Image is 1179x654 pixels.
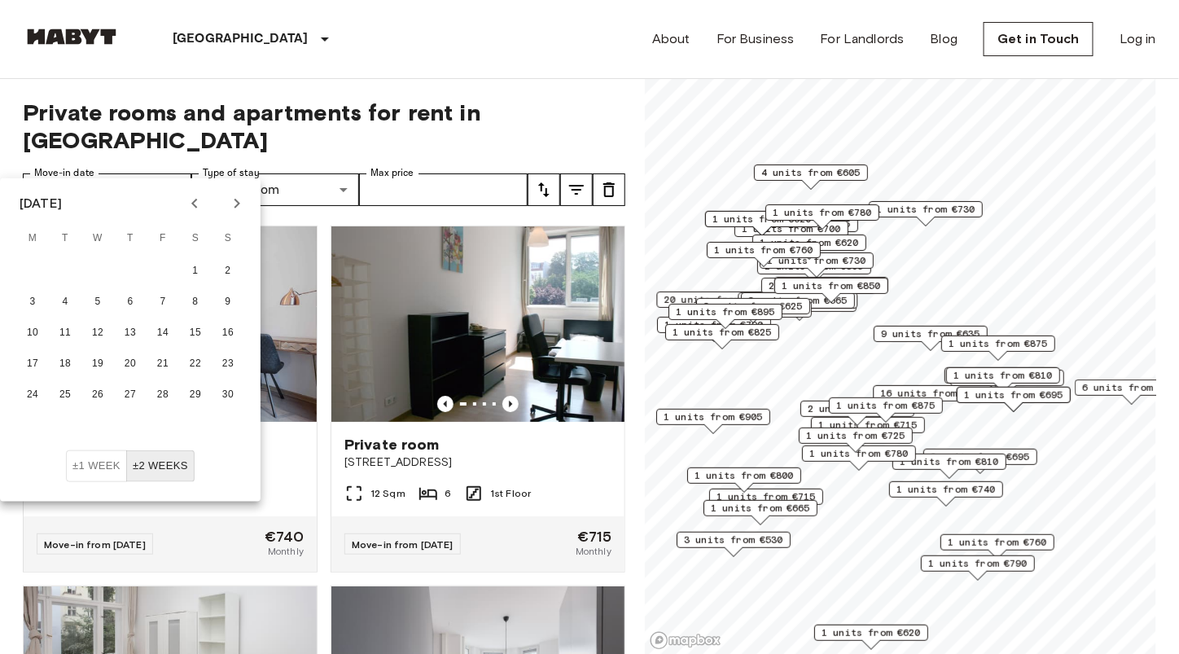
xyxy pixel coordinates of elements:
[502,396,519,412] button: Previous image
[900,454,999,469] span: 1 units from €810
[148,318,178,348] button: 14
[921,555,1035,581] div: Map marker
[213,222,243,255] span: Sunday
[964,388,1063,402] span: 1 units from €695
[50,222,80,255] span: Tuesday
[664,410,763,424] span: 1 units from €905
[23,29,121,45] img: Habyt
[717,489,816,504] span: 1 units from €715
[664,292,769,307] span: 20 units from €655
[664,318,764,332] span: 1 units from €790
[83,222,112,255] span: Wednesday
[116,349,145,379] button: 20
[181,257,210,286] button: 1
[769,279,868,293] span: 2 units from €655
[20,194,62,213] div: [DATE]
[928,556,1028,571] span: 1 units from €790
[44,538,146,551] span: Move-in from [DATE]
[821,29,905,49] a: For Landlords
[948,535,1047,550] span: 1 units from €760
[717,29,795,49] a: For Business
[931,29,958,49] a: Blog
[809,446,909,461] span: 1 units from €780
[576,544,611,559] span: Monthly
[945,367,1058,393] div: Map marker
[173,29,309,49] p: [GEOGRAPHIC_DATA]
[802,446,916,471] div: Map marker
[808,402,907,416] span: 2 units from €865
[437,396,454,412] button: Previous image
[181,349,210,379] button: 22
[181,190,208,217] button: Previous month
[148,349,178,379] button: 21
[896,482,996,497] span: 1 units from €740
[213,349,243,379] button: 23
[352,538,454,551] span: Move-in from [DATE]
[18,318,47,348] button: 10
[949,336,1048,351] span: 1 units from €875
[836,398,936,413] span: 1 units from €875
[83,349,112,379] button: 19
[213,287,243,317] button: 9
[757,258,871,283] div: Map marker
[148,380,178,410] button: 28
[665,324,779,349] div: Map marker
[684,533,783,547] span: 3 units from €530
[18,380,47,410] button: 24
[370,486,405,501] span: 12 Sqm
[331,226,625,422] img: Marketing picture of unit DE-01-041-02M
[687,467,801,493] div: Map marker
[83,380,112,410] button: 26
[116,318,145,348] button: 13
[818,418,918,432] span: 1 units from €715
[822,625,921,640] span: 1 units from €620
[116,222,145,255] span: Thursday
[203,166,260,180] label: Type of stay
[181,380,210,410] button: 29
[18,349,47,379] button: 17
[677,532,791,557] div: Map marker
[767,253,866,268] span: 1 units from €730
[931,450,1030,464] span: 2 units from €695
[946,367,1060,393] div: Map marker
[741,292,855,318] div: Map marker
[874,385,993,410] div: Map marker
[593,173,625,206] button: tune
[957,387,1071,412] div: Map marker
[148,222,178,255] span: Friday
[782,279,881,293] span: 1 units from €850
[50,287,80,317] button: 4
[577,529,611,544] span: €715
[148,287,178,317] button: 7
[752,235,866,260] div: Map marker
[268,544,304,559] span: Monthly
[657,292,777,317] div: Map marker
[181,222,210,255] span: Saturday
[657,317,771,342] div: Map marker
[34,166,94,180] label: Move-in date
[181,287,210,317] button: 8
[18,287,47,317] button: 3
[707,242,821,267] div: Map marker
[774,278,888,303] div: Map marker
[83,318,112,348] button: 12
[50,318,80,348] button: 11
[83,287,112,317] button: 5
[344,454,611,471] span: [STREET_ADDRESS]
[748,293,848,308] span: 8 units from €665
[1120,29,1156,49] a: Log in
[806,428,905,443] span: 1 units from €725
[66,450,195,482] div: Move In Flexibility
[116,380,145,410] button: 27
[874,326,988,351] div: Map marker
[265,529,304,544] span: €740
[889,481,1003,507] div: Map marker
[181,318,210,348] button: 15
[213,257,243,286] button: 2
[800,401,914,426] div: Map marker
[528,173,560,206] button: tune
[18,222,47,255] span: Monday
[754,165,868,190] div: Map marker
[940,534,1054,560] div: Map marker
[656,409,770,434] div: Map marker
